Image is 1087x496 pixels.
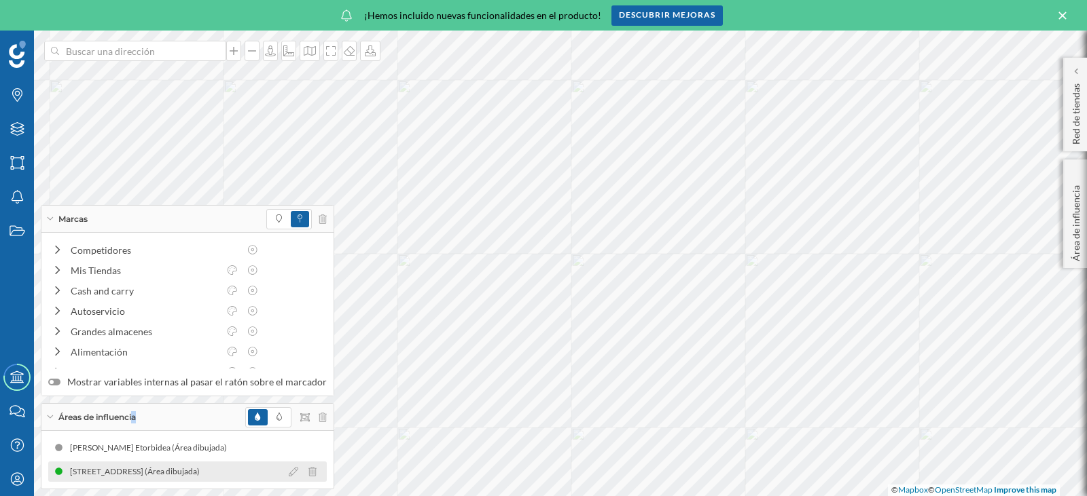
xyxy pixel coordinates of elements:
div: Alimentación [71,345,219,359]
div: [STREET_ADDRESS] (Área dibujada) [70,465,207,478]
div: [PERSON_NAME] Etorbidea (Área dibujada) [70,441,234,455]
div: Mis Tiendas [71,263,219,278]
a: Improve this map [994,484,1056,495]
div: Autoservicio [71,304,219,318]
div: Competidores [71,243,239,257]
img: Geoblink Logo [9,41,26,68]
label: Mostrar variables internas al pasar el ratón sobre el marcador [48,375,327,389]
div: Grandes almacenes [71,324,219,339]
p: Red de tiendas [1069,78,1083,145]
p: Área de influencia [1069,180,1083,261]
span: Áreas de influencia [58,411,136,423]
span: Marcas [58,213,88,225]
a: Mapbox [898,484,928,495]
div: © © [888,484,1060,496]
span: Soporte [27,9,75,22]
div: Cash and carry [71,284,219,298]
div: Hipermercados [71,365,219,379]
span: ¡Hemos incluido nuevas funcionalidades en el producto! [364,9,601,22]
a: OpenStreetMap [935,484,993,495]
